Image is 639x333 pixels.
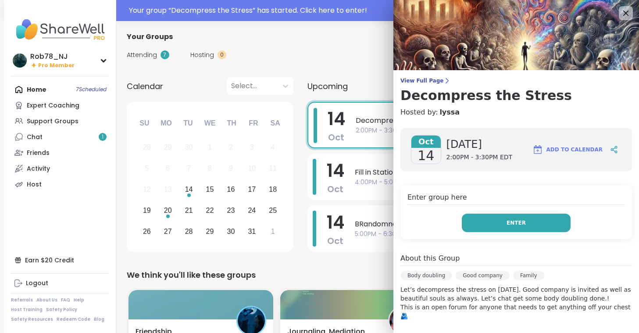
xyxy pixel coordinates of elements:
[264,180,282,199] div: Choose Saturday, October 18th, 2025
[355,178,609,187] span: 4:00PM - 5:00PM EDT
[13,54,27,68] img: Rob78_NJ
[102,133,104,141] span: 1
[206,183,214,195] div: 15
[27,117,79,126] div: Support Groups
[356,126,608,135] span: 2:00PM - 3:30PM EDT
[400,271,452,280] div: Body doubling
[221,138,240,157] div: Not available Thursday, October 2nd, 2025
[74,297,84,303] a: Help
[38,62,75,69] span: Pro Member
[27,149,50,158] div: Friends
[158,180,177,199] div: Not available Monday, October 13th, 2025
[243,201,261,220] div: Choose Friday, October 24th, 2025
[206,204,214,216] div: 22
[513,271,544,280] div: Family
[546,146,603,154] span: Add to Calendar
[456,271,510,280] div: Good company
[356,115,608,126] span: Decompress the Stress
[143,183,151,195] div: 12
[178,114,198,133] div: Tu
[264,159,282,178] div: Not available Saturday, October 11th, 2025
[218,50,226,59] div: 0
[462,214,571,232] button: Enter
[221,201,240,220] div: Choose Thursday, October 23rd, 2025
[127,80,163,92] span: Calendar
[164,204,172,216] div: 20
[221,180,240,199] div: Choose Thursday, October 16th, 2025
[244,114,263,133] div: Fr
[164,141,172,153] div: 29
[355,219,609,229] span: BRandomness Ohana Open Forum
[185,226,193,237] div: 28
[200,222,219,241] div: Choose Wednesday, October 29th, 2025
[158,159,177,178] div: Not available Monday, October 6th, 2025
[200,180,219,199] div: Choose Wednesday, October 15th, 2025
[11,145,109,161] a: Friends
[271,141,275,153] div: 4
[143,204,151,216] div: 19
[355,229,609,239] span: 5:00PM - 6:30PM EDT
[271,226,275,237] div: 1
[269,183,277,195] div: 18
[94,316,104,322] a: Blog
[11,252,109,268] div: Earn $20 Credit
[27,133,43,142] div: Chat
[164,226,172,237] div: 27
[243,180,261,199] div: Choose Friday, October 17th, 2025
[248,226,256,237] div: 31
[11,316,53,322] a: Safety Resources
[11,276,109,291] a: Logout
[400,253,460,264] h4: About this Group
[243,138,261,157] div: Not available Friday, October 3rd, 2025
[179,201,198,220] div: Choose Tuesday, October 21st, 2025
[161,50,169,59] div: 7
[208,141,212,153] div: 1
[264,222,282,241] div: Choose Saturday, November 1st, 2025
[138,201,157,220] div: Choose Sunday, October 19th, 2025
[264,201,282,220] div: Choose Saturday, October 25th, 2025
[30,52,75,61] div: Rob78_NJ
[411,136,441,148] span: Oct
[127,50,157,60] span: Attending
[135,114,154,133] div: Su
[27,101,79,110] div: Expert Coaching
[328,107,345,131] span: 14
[243,222,261,241] div: Choose Friday, October 31st, 2025
[400,285,632,320] p: Let’s decompress the stress on [DATE]. Good company is invited as well as beautiful souls as alwa...
[179,222,198,241] div: Choose Tuesday, October 28th, 2025
[248,204,256,216] div: 24
[36,297,57,303] a: About Us
[61,297,70,303] a: FAQ
[158,222,177,241] div: Choose Monday, October 27th, 2025
[200,138,219,157] div: Not available Wednesday, October 1st, 2025
[307,80,348,92] span: Upcoming
[206,226,214,237] div: 29
[157,114,176,133] div: Mo
[179,180,198,199] div: Choose Tuesday, October 14th, 2025
[158,201,177,220] div: Choose Monday, October 20th, 2025
[200,114,219,133] div: We
[248,183,256,195] div: 17
[400,77,632,104] a: View Full PageDecompress the Stress
[127,269,625,281] div: We think you'll like these groups
[327,235,343,247] span: Oct
[11,161,109,176] a: Activity
[179,138,198,157] div: Not available Tuesday, September 30th, 2025
[27,180,42,189] div: Host
[57,316,90,322] a: Redeem Code
[11,97,109,113] a: Expert Coaching
[127,32,173,42] span: Your Groups
[227,226,235,237] div: 30
[158,138,177,157] div: Not available Monday, September 29th, 2025
[507,219,526,227] span: Enter
[528,139,607,160] button: Add to Calendar
[418,148,434,164] span: 14
[229,162,233,174] div: 9
[532,144,543,155] img: ShareWell Logomark
[328,131,344,143] span: Oct
[446,137,513,151] span: [DATE]
[400,77,632,84] span: View Full Page
[143,226,151,237] div: 26
[185,141,193,153] div: 30
[407,192,625,205] h4: Enter group here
